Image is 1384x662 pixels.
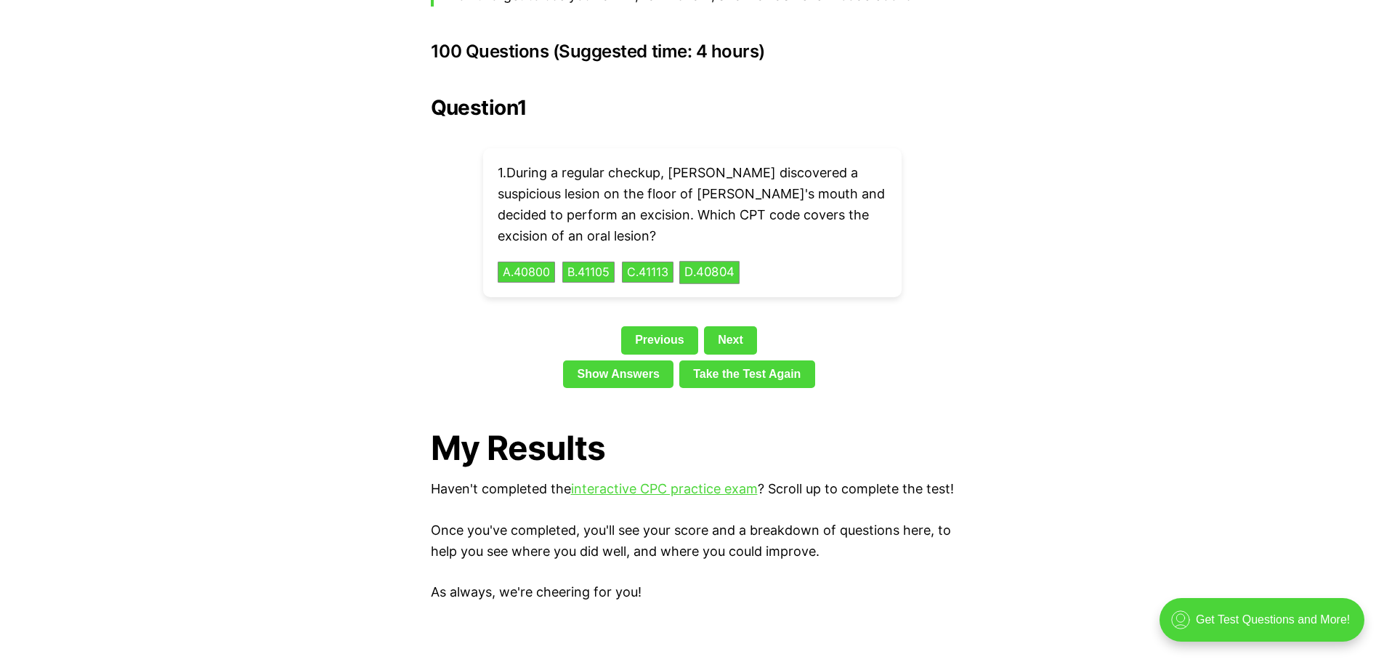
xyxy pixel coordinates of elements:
button: B.41105 [562,262,615,283]
h3: 100 Questions (Suggested time: 4 hours) [431,41,954,62]
h2: Question 1 [431,96,954,119]
p: Once you've completed, you'll see your score and a breakdown of questions here, to help you see w... [431,520,954,562]
a: Show Answers [563,360,673,388]
iframe: portal-trigger [1147,591,1384,662]
p: 1 . During a regular checkup, [PERSON_NAME] discovered a suspicious lesion on the floor of [PERSO... [498,163,887,246]
button: C.41113 [622,262,673,283]
a: interactive CPC practice exam [571,481,758,496]
a: Take the Test Again [679,360,815,388]
p: As always, we're cheering for you! [431,582,954,603]
button: A.40800 [498,262,555,283]
p: Haven't completed the ? Scroll up to complete the test! [431,479,954,500]
h1: My Results [431,429,954,467]
a: Next [704,326,757,354]
a: Previous [621,326,698,354]
button: D.40804 [679,261,740,283]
